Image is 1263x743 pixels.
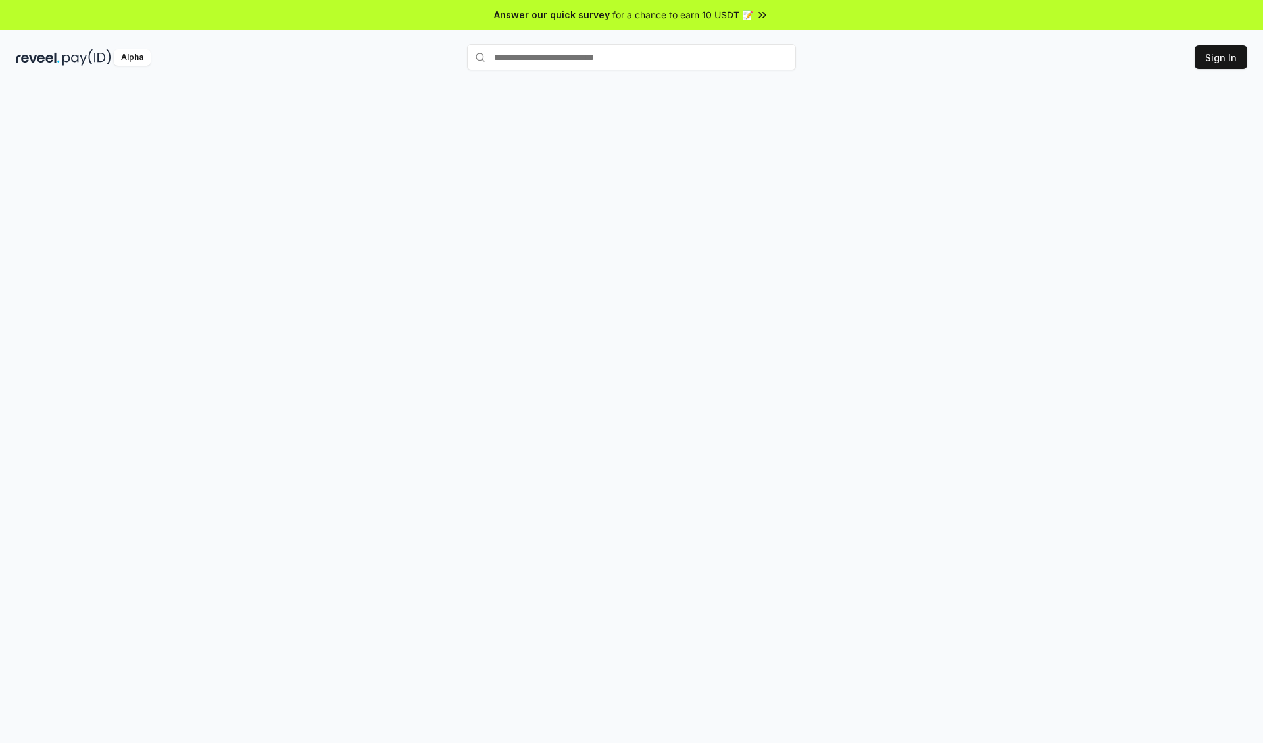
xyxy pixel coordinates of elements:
span: for a chance to earn 10 USDT 📝 [612,8,753,22]
span: Answer our quick survey [494,8,610,22]
img: reveel_dark [16,49,60,66]
img: pay_id [62,49,111,66]
div: Alpha [114,49,151,66]
button: Sign In [1195,45,1247,69]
